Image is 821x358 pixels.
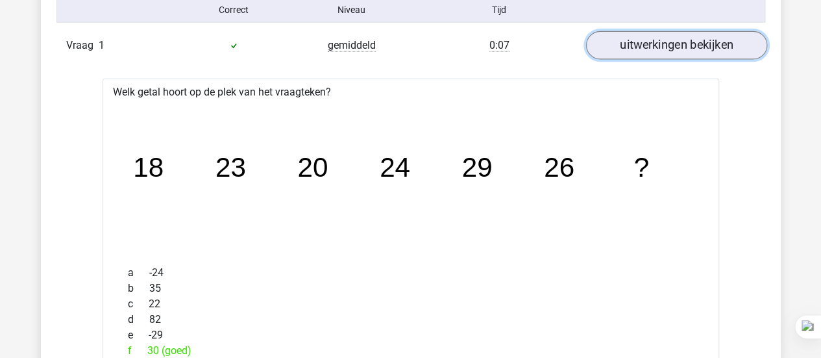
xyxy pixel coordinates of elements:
span: Vraag [66,38,99,53]
div: Tijd [410,3,587,17]
tspan: 26 [544,153,574,183]
tspan: 23 [215,153,245,183]
tspan: 24 [380,153,410,183]
div: Niveau [293,3,411,17]
div: Correct [175,3,293,17]
span: e [128,327,149,343]
tspan: 18 [133,153,164,183]
span: a [128,265,149,281]
span: c [128,296,149,312]
span: b [128,281,149,296]
a: uitwerkingen bekijken [585,31,766,60]
div: 35 [118,281,704,296]
tspan: ? [633,153,648,183]
tspan: 20 [297,153,328,183]
span: 0:07 [489,39,509,52]
div: 22 [118,296,704,312]
span: gemiddeld [328,39,376,52]
div: -29 [118,327,704,343]
span: d [128,312,149,327]
span: 1 [99,39,104,51]
div: 82 [118,312,704,327]
div: -24 [118,265,704,281]
tspan: 29 [461,153,492,183]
